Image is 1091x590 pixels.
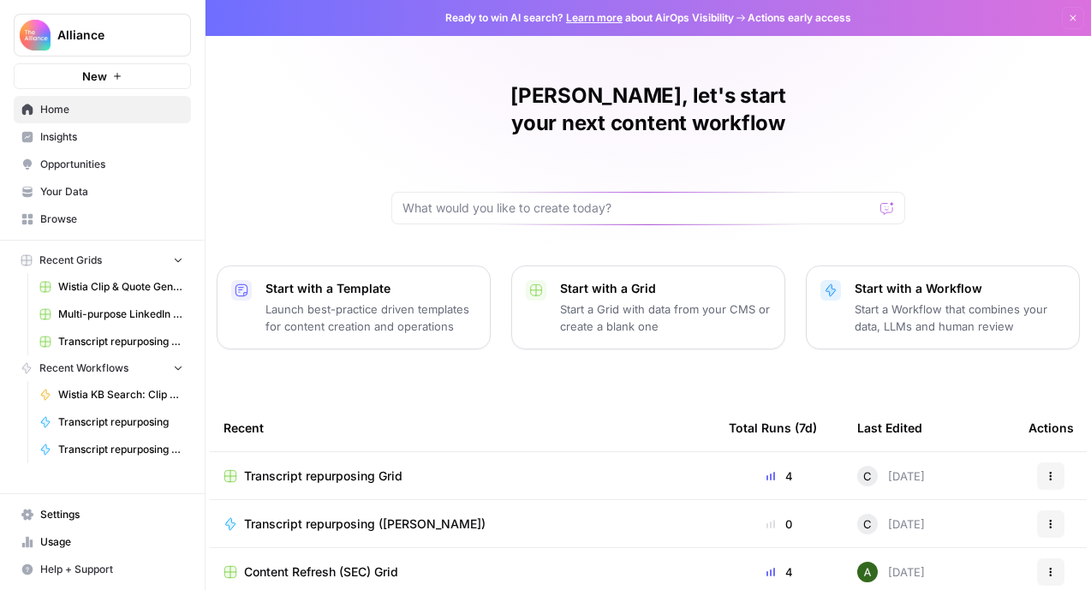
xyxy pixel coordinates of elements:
[58,307,183,322] span: Multi-purpose LinkedIn Workflow Grid
[224,563,701,581] a: Content Refresh (SEC) Grid
[58,334,183,349] span: Transcript repurposing Grid
[14,96,191,123] a: Home
[14,206,191,233] a: Browse
[244,516,486,533] span: Transcript repurposing ([PERSON_NAME])
[402,200,873,217] input: What would you like to create today?
[40,102,183,117] span: Home
[560,301,771,335] p: Start a Grid with data from your CMS or create a blank one
[14,355,191,381] button: Recent Workflows
[14,63,191,89] button: New
[58,387,183,402] span: Wistia KB Search: Clip & Takeaway Generator
[224,404,701,451] div: Recent
[244,563,398,581] span: Content Refresh (SEC) Grid
[857,466,925,486] div: [DATE]
[244,468,402,485] span: Transcript repurposing Grid
[224,468,701,485] a: Transcript repurposing Grid
[40,157,183,172] span: Opportunities
[40,507,183,522] span: Settings
[32,381,191,408] a: Wistia KB Search: Clip & Takeaway Generator
[58,442,183,457] span: Transcript repurposing ([PERSON_NAME])
[57,27,161,44] span: Alliance
[863,468,872,485] span: C
[806,265,1080,349] button: Start with a WorkflowStart a Workflow that combines your data, LLMs and human review
[39,361,128,376] span: Recent Workflows
[224,516,701,533] a: Transcript repurposing ([PERSON_NAME])
[729,516,830,533] div: 0
[40,212,183,227] span: Browse
[40,129,183,145] span: Insights
[857,562,878,582] img: d65nc20463hou62czyfowuui0u3g
[217,265,491,349] button: Start with a TemplateLaunch best-practice driven templates for content creation and operations
[14,178,191,206] a: Your Data
[729,468,830,485] div: 4
[14,501,191,528] a: Settings
[32,436,191,463] a: Transcript repurposing ([PERSON_NAME])
[265,280,476,297] p: Start with a Template
[855,301,1065,335] p: Start a Workflow that combines your data, LLMs and human review
[58,414,183,430] span: Transcript repurposing
[511,265,785,349] button: Start with a GridStart a Grid with data from your CMS or create a blank one
[855,280,1065,297] p: Start with a Workflow
[40,534,183,550] span: Usage
[857,514,925,534] div: [DATE]
[32,273,191,301] a: Wistia Clip & Quote Generator
[32,301,191,328] a: Multi-purpose LinkedIn Workflow Grid
[40,184,183,200] span: Your Data
[58,279,183,295] span: Wistia Clip & Quote Generator
[391,82,905,137] h1: [PERSON_NAME], let's start your next content workflow
[560,280,771,297] p: Start with a Grid
[40,562,183,577] span: Help + Support
[857,562,925,582] div: [DATE]
[14,151,191,178] a: Opportunities
[32,408,191,436] a: Transcript repurposing
[14,247,191,273] button: Recent Grids
[566,11,623,24] a: Learn more
[14,123,191,151] a: Insights
[863,516,872,533] span: C
[857,404,922,451] div: Last Edited
[39,253,102,268] span: Recent Grids
[32,328,191,355] a: Transcript repurposing Grid
[265,301,476,335] p: Launch best-practice driven templates for content creation and operations
[14,14,191,57] button: Workspace: Alliance
[14,528,191,556] a: Usage
[82,68,107,85] span: New
[748,10,851,26] span: Actions early access
[20,20,51,51] img: Alliance Logo
[729,563,830,581] div: 4
[445,10,734,26] span: Ready to win AI search? about AirOps Visibility
[1028,404,1074,451] div: Actions
[14,556,191,583] button: Help + Support
[729,404,817,451] div: Total Runs (7d)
